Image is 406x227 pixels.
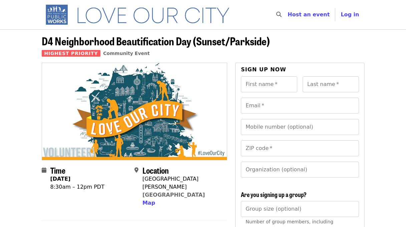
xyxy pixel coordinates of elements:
img: D4 Neighborhood Beautification Day (Sunset/Parkside) organized by SF Public Works [42,63,227,160]
a: [GEOGRAPHIC_DATA] [142,192,205,198]
button: Log in [335,8,364,21]
input: [object Object] [241,201,359,217]
input: First name [241,76,297,92]
input: Email [241,98,359,114]
span: D4 Neighborhood Beautification Day (Sunset/Parkside) [42,33,270,49]
div: [GEOGRAPHIC_DATA][PERSON_NAME] [142,175,222,191]
span: Sign up now [241,66,286,73]
span: Highest Priority [42,50,101,57]
a: Community Event [103,51,149,56]
i: search icon [276,11,282,18]
div: 8:30am – 12pm PDT [50,183,104,191]
img: SF Public Works - Home [42,4,240,25]
span: Map [142,200,155,206]
a: Host an event [288,11,330,18]
i: map-marker-alt icon [134,167,138,173]
span: Are you signing up a group? [241,190,307,199]
input: Last name [303,76,359,92]
strong: [DATE] [50,176,71,182]
i: calendar icon [42,167,46,173]
span: Time [50,164,65,176]
span: Log in [341,11,359,18]
button: Map [142,199,155,207]
input: Organization (optional) [241,162,359,178]
input: Search [286,7,291,23]
input: ZIP code [241,140,359,156]
span: Location [142,164,169,176]
input: Mobile number (optional) [241,119,359,135]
